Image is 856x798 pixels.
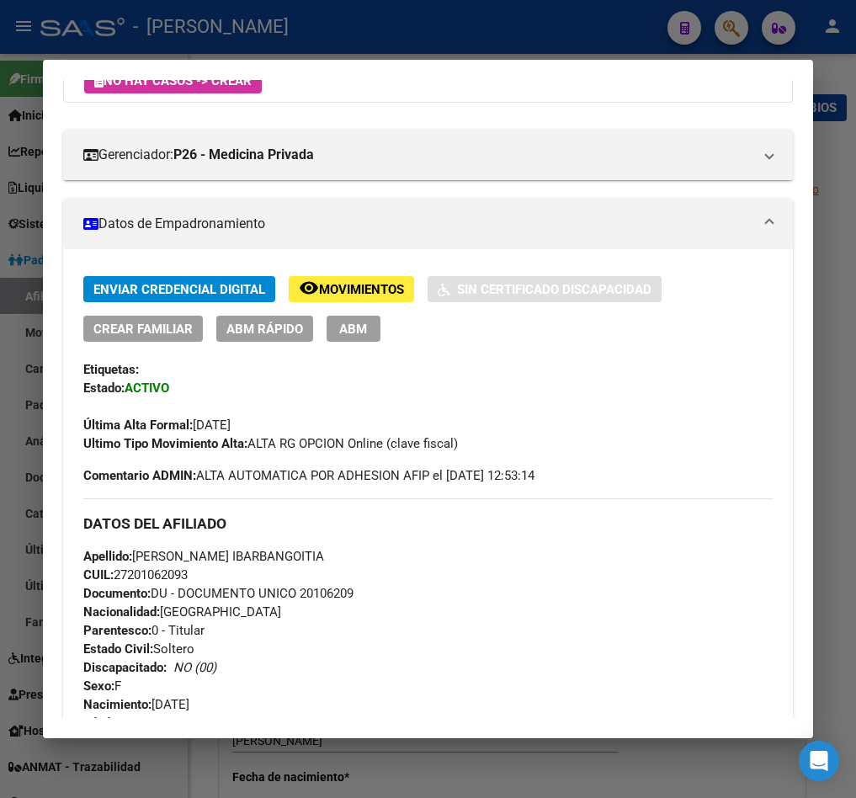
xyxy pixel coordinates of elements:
strong: Sexo: [83,678,114,694]
span: 27201062093 [83,567,188,583]
strong: Nacimiento: [83,697,152,712]
mat-panel-title: Datos de Empadronamiento [83,214,752,234]
strong: Parentesco: [83,623,152,638]
mat-icon: remove_red_eye [299,278,319,298]
strong: Ultimo Tipo Movimiento Alta: [83,436,247,451]
mat-expansion-panel-header: Gerenciador:P26 - Medicina Privada [63,130,793,180]
button: Crear Familiar [83,316,203,342]
span: F [83,678,121,694]
button: Movimientos [289,276,414,302]
button: ABM Rápido [216,316,313,342]
strong: Discapacitado: [83,660,167,675]
span: Enviar Credencial Digital [93,282,265,297]
strong: Nacionalidad: [83,604,160,620]
span: [PERSON_NAME] IBARBANGOITIA [83,549,324,564]
span: [GEOGRAPHIC_DATA] [83,604,281,620]
strong: Comentario ADMIN: [83,468,196,483]
span: ALTA RG OPCION Online (clave fiscal) [83,436,458,451]
span: 57 [83,716,127,731]
strong: P26 - Medicina Privada [173,145,314,165]
span: [DATE] [83,418,231,433]
strong: Última Alta Formal: [83,418,193,433]
div: Open Intercom Messenger [799,741,839,781]
strong: CUIL: [83,567,114,583]
strong: Apellido: [83,549,132,564]
button: Enviar Credencial Digital [83,276,275,302]
i: NO (00) [173,660,216,675]
strong: Documento: [83,586,151,601]
strong: Edad: [83,716,114,731]
mat-expansion-panel-header: Datos de Empadronamiento [63,199,793,249]
span: Crear Familiar [93,322,193,337]
strong: Estado: [83,380,125,396]
span: No hay casos -> Crear [94,73,252,88]
button: Sin Certificado Discapacidad [428,276,662,302]
span: [DATE] [83,697,189,712]
button: ABM [327,316,380,342]
span: ABM [339,322,367,337]
span: Movimientos [319,282,404,297]
strong: Estado Civil: [83,641,153,657]
button: No hay casos -> Crear [84,68,262,93]
mat-panel-title: Gerenciador: [83,145,752,165]
span: 0 - Titular [83,623,205,638]
span: DU - DOCUMENTO UNICO 20106209 [83,586,354,601]
strong: Etiquetas: [83,362,139,377]
h3: DATOS DEL AFILIADO [83,514,773,533]
span: Soltero [83,641,194,657]
span: Sin Certificado Discapacidad [457,282,651,297]
strong: ACTIVO [125,380,169,396]
span: ABM Rápido [226,322,303,337]
span: ALTA AUTOMATICA POR ADHESION AFIP el [DATE] 12:53:14 [83,466,534,485]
